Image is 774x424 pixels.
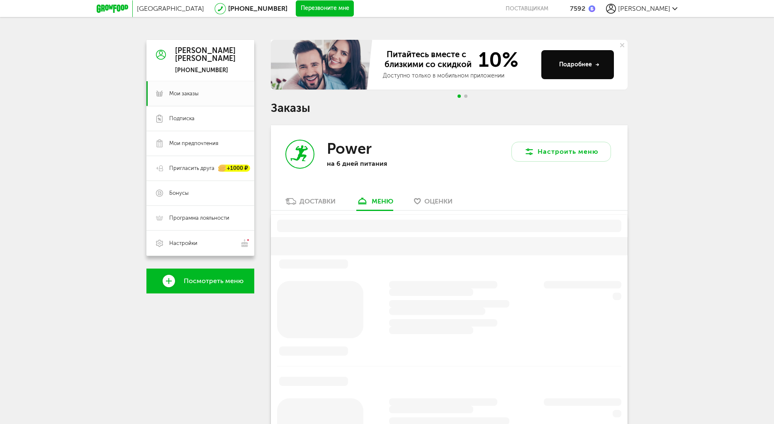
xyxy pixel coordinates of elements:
a: Подписка [146,106,254,131]
div: Доступно только в мобильном приложении [383,72,535,80]
div: Доставки [299,197,336,205]
div: +1000 ₽ [219,165,250,172]
div: 7592 [570,5,585,12]
div: [PHONE_NUMBER] [175,67,236,74]
span: Оценки [424,197,453,205]
a: Оценки [410,197,457,210]
a: Настройки [146,230,254,256]
span: Бонусы [169,189,189,197]
button: Перезвоните мне [296,0,354,17]
span: [PERSON_NAME] [618,5,670,12]
a: Бонусы [146,181,254,206]
a: меню [352,197,397,210]
h3: Power [327,140,372,157]
a: Посмотреть меню [146,269,254,293]
div: Подробнее [559,61,599,69]
span: Go to slide 1 [458,94,461,98]
span: [GEOGRAPHIC_DATA] [137,5,204,12]
span: Подписка [169,115,195,122]
span: 10% [473,49,518,70]
a: Мои предпочтения [146,131,254,156]
span: Мои предпочтения [169,140,218,147]
span: Пригласить друга [169,165,214,172]
a: Мои заказы [146,81,254,106]
span: Посмотреть меню [184,277,243,285]
span: Питайтесь вместе с близкими со скидкой [383,49,473,70]
button: Подробнее [541,50,614,79]
a: Пригласить друга +1000 ₽ [146,156,254,181]
span: Go to slide 2 [464,94,467,98]
a: [PHONE_NUMBER] [228,5,287,12]
span: Мои заказы [169,90,199,97]
img: bonus_b.cdccf46.png [589,5,595,12]
button: Настроить меню [511,142,611,162]
a: Программа лояльности [146,206,254,230]
h1: Заказы [271,103,628,114]
div: меню [372,197,393,205]
a: Доставки [281,197,340,210]
img: family-banner.579af9d.jpg [271,40,375,90]
p: на 6 дней питания [327,160,435,167]
div: [PERSON_NAME] [PERSON_NAME] [175,47,236,63]
span: Программа лояльности [169,214,229,222]
span: Настройки [169,240,197,247]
